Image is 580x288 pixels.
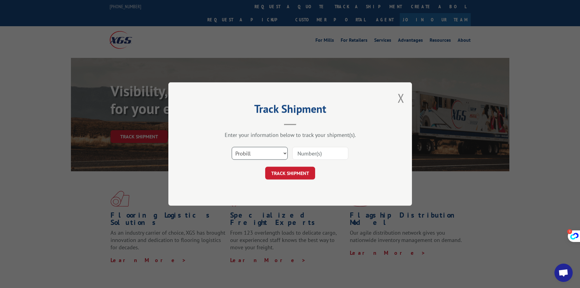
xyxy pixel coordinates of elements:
h2: Track Shipment [199,105,381,116]
a: Open chat [554,264,573,282]
input: Number(s) [292,147,348,160]
div: Enter your information below to track your shipment(s). [199,131,381,138]
button: TRACK SHIPMENT [265,167,315,180]
button: Close modal [398,90,404,106]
